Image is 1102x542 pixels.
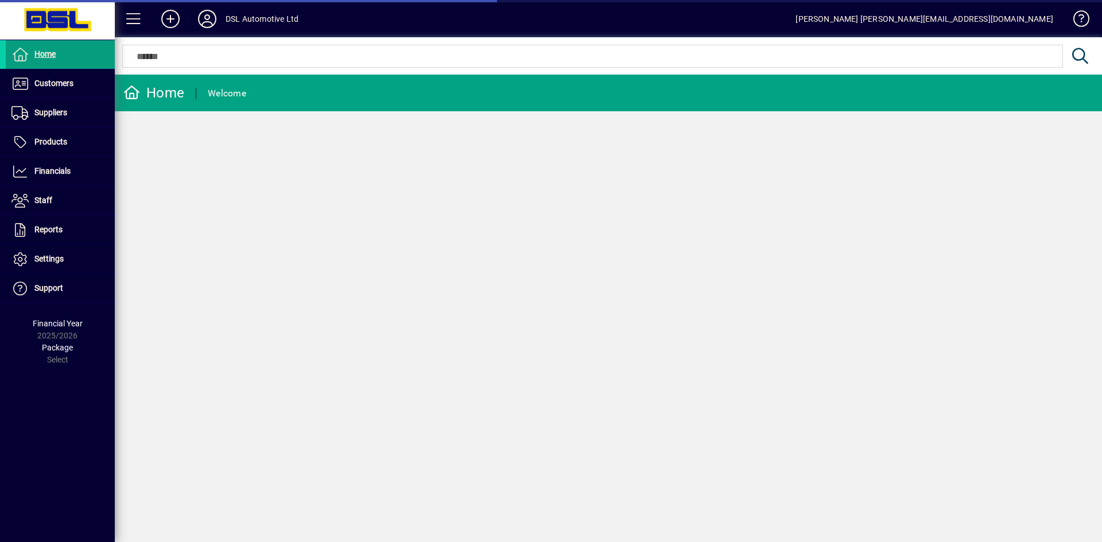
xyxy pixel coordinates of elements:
span: Financial Year [33,319,83,328]
a: Reports [6,216,115,244]
a: Support [6,274,115,303]
span: Settings [34,254,64,263]
span: Financials [34,166,71,176]
button: Profile [189,9,226,29]
a: Customers [6,69,115,98]
div: DSL Automotive Ltd [226,10,298,28]
span: Staff [34,196,52,205]
a: Knowledge Base [1065,2,1088,40]
span: Suppliers [34,108,67,117]
button: Add [152,9,189,29]
a: Financials [6,157,115,186]
a: Staff [6,186,115,215]
span: Reports [34,225,63,234]
div: Home [123,84,184,102]
span: Support [34,283,63,293]
div: Welcome [208,84,246,103]
span: Home [34,49,56,59]
a: Products [6,128,115,157]
a: Settings [6,245,115,274]
a: Suppliers [6,99,115,127]
span: Package [42,343,73,352]
span: Customers [34,79,73,88]
div: [PERSON_NAME] [PERSON_NAME][EMAIL_ADDRESS][DOMAIN_NAME] [796,10,1053,28]
span: Products [34,137,67,146]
